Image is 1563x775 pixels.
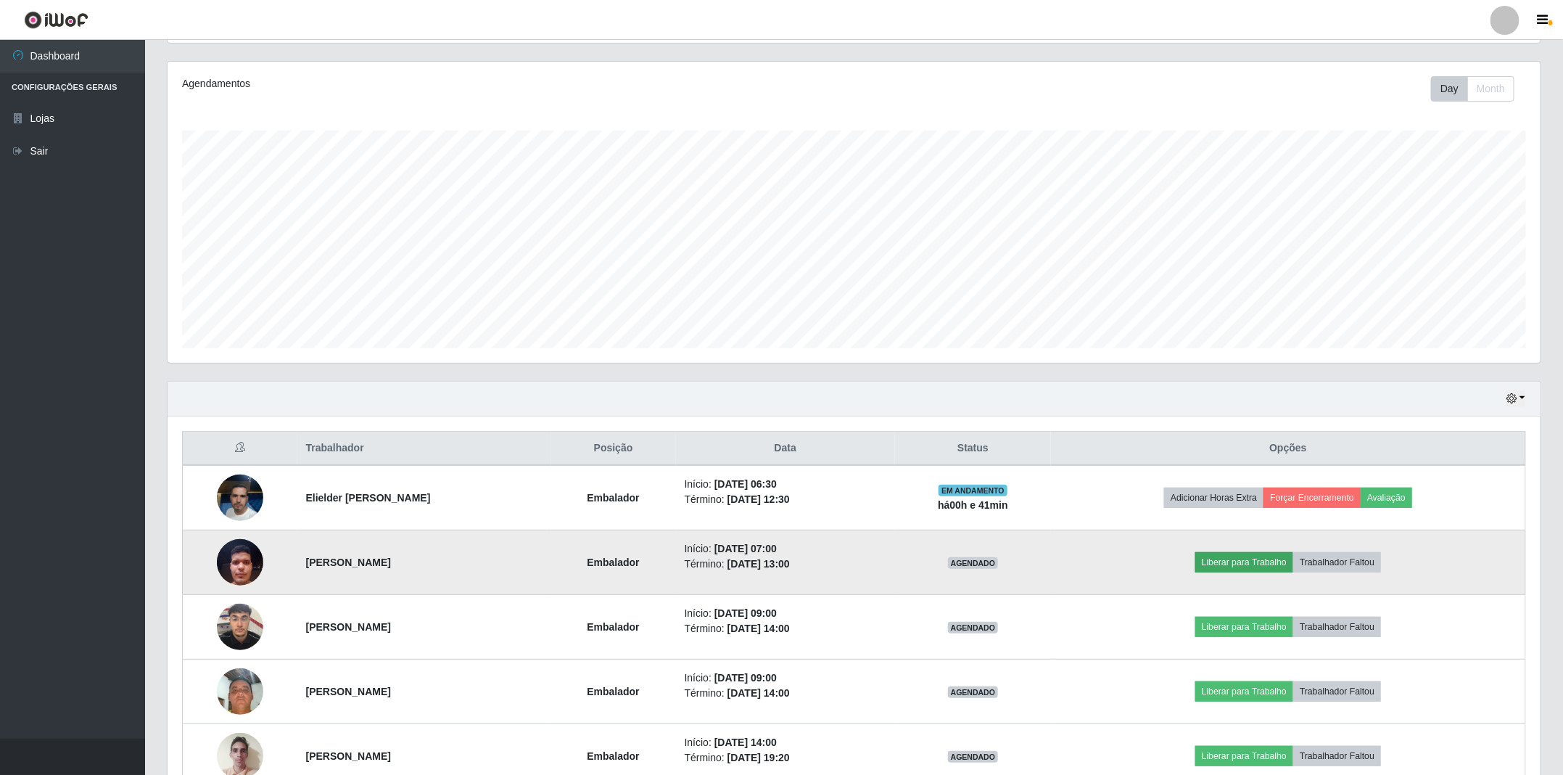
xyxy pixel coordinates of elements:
button: Adicionar Horas Extra [1164,488,1263,508]
time: [DATE] 14:00 [727,623,790,634]
time: [DATE] 14:00 [727,687,790,699]
button: Forçar Encerramento [1263,488,1361,508]
strong: Embalador [587,492,639,504]
li: Término: [685,621,886,636]
th: Status [895,432,1051,466]
time: [DATE] 07:00 [714,543,777,554]
img: 1739842917776.jpeg [217,660,263,722]
th: Data [676,432,895,466]
strong: Embalador [587,686,639,697]
li: Início: [685,735,886,750]
div: First group [1431,76,1514,102]
time: [DATE] 09:00 [714,607,777,619]
button: Month [1467,76,1514,102]
button: Trabalhador Faltou [1293,681,1381,702]
li: Início: [685,477,886,492]
span: AGENDADO [948,557,999,569]
strong: há 00 h e 41 min [938,499,1008,511]
span: EM ANDAMENTO [939,485,1007,496]
strong: Elielder [PERSON_NAME] [306,492,431,504]
li: Término: [685,686,886,701]
time: [DATE] 06:30 [714,478,777,490]
time: [DATE] 14:00 [714,737,777,748]
span: AGENDADO [948,751,999,763]
div: Agendamentos [182,76,730,91]
button: Trabalhador Faltou [1293,617,1381,637]
strong: [PERSON_NAME] [306,750,391,762]
th: Trabalhador [297,432,551,466]
strong: [PERSON_NAME] [306,621,391,633]
img: 1745009989662.jpeg [217,456,263,539]
time: [DATE] 13:00 [727,558,790,570]
th: Posição [551,432,676,466]
strong: [PERSON_NAME] [306,686,391,697]
li: Início: [685,606,886,621]
li: Início: [685,541,886,557]
strong: [PERSON_NAME] [306,557,391,568]
button: Avaliação [1361,488,1412,508]
button: Liberar para Trabalho [1195,617,1293,637]
time: [DATE] 09:00 [714,672,777,684]
li: Início: [685,671,886,686]
time: [DATE] 12:30 [727,493,790,505]
strong: Embalador [587,557,639,568]
button: Day [1431,76,1468,102]
button: Liberar para Trabalho [1195,552,1293,573]
time: [DATE] 19:20 [727,752,790,763]
div: Toolbar with button groups [1431,76,1526,102]
span: AGENDADO [948,686,999,698]
button: Liberar para Trabalho [1195,746,1293,766]
button: Liberar para Trabalho [1195,681,1293,702]
th: Opções [1051,432,1525,466]
button: Trabalhador Faltou [1293,552,1381,573]
span: AGENDADO [948,622,999,633]
img: 1740566003126.jpeg [217,531,263,593]
li: Término: [685,492,886,507]
strong: Embalador [587,621,639,633]
img: CoreUI Logo [24,11,88,29]
button: Trabalhador Faltou [1293,746,1381,766]
li: Término: [685,750,886,766]
img: 1753794100219.jpeg [217,596,263,657]
strong: Embalador [587,750,639,762]
li: Término: [685,557,886,572]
